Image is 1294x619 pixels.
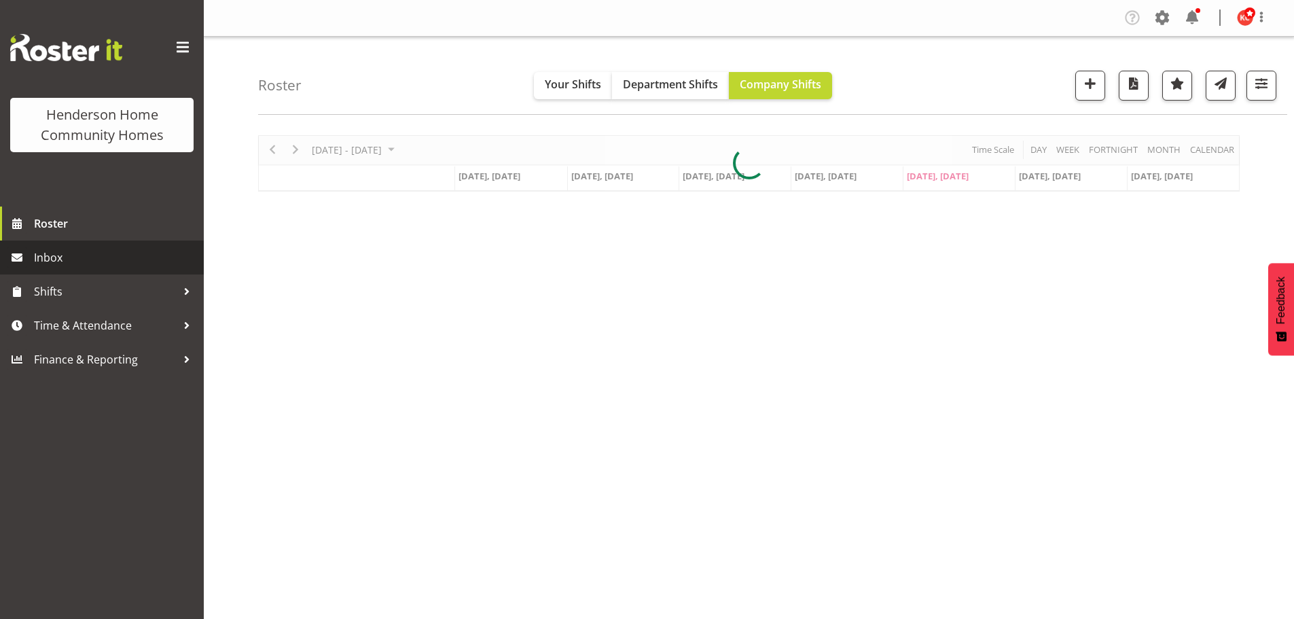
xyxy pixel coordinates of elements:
div: Henderson Home Community Homes [24,105,180,145]
button: Download a PDF of the roster according to the set date range. [1119,71,1149,101]
span: Inbox [34,247,197,268]
button: Filter Shifts [1246,71,1276,101]
img: Rosterit website logo [10,34,122,61]
span: Your Shifts [545,77,601,92]
button: Send a list of all shifts for the selected filtered period to all rostered employees. [1206,71,1236,101]
span: Department Shifts [623,77,718,92]
span: Roster [34,213,197,234]
button: Company Shifts [729,72,832,99]
button: Your Shifts [534,72,612,99]
button: Department Shifts [612,72,729,99]
span: Finance & Reporting [34,349,177,370]
span: Shifts [34,281,177,302]
span: Time & Attendance [34,315,177,336]
button: Highlight an important date within the roster. [1162,71,1192,101]
img: kirsty-crossley8517.jpg [1237,10,1253,26]
span: Feedback [1275,277,1287,324]
button: Add a new shift [1075,71,1105,101]
button: Feedback - Show survey [1268,263,1294,355]
span: Company Shifts [740,77,821,92]
h4: Roster [258,77,302,93]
